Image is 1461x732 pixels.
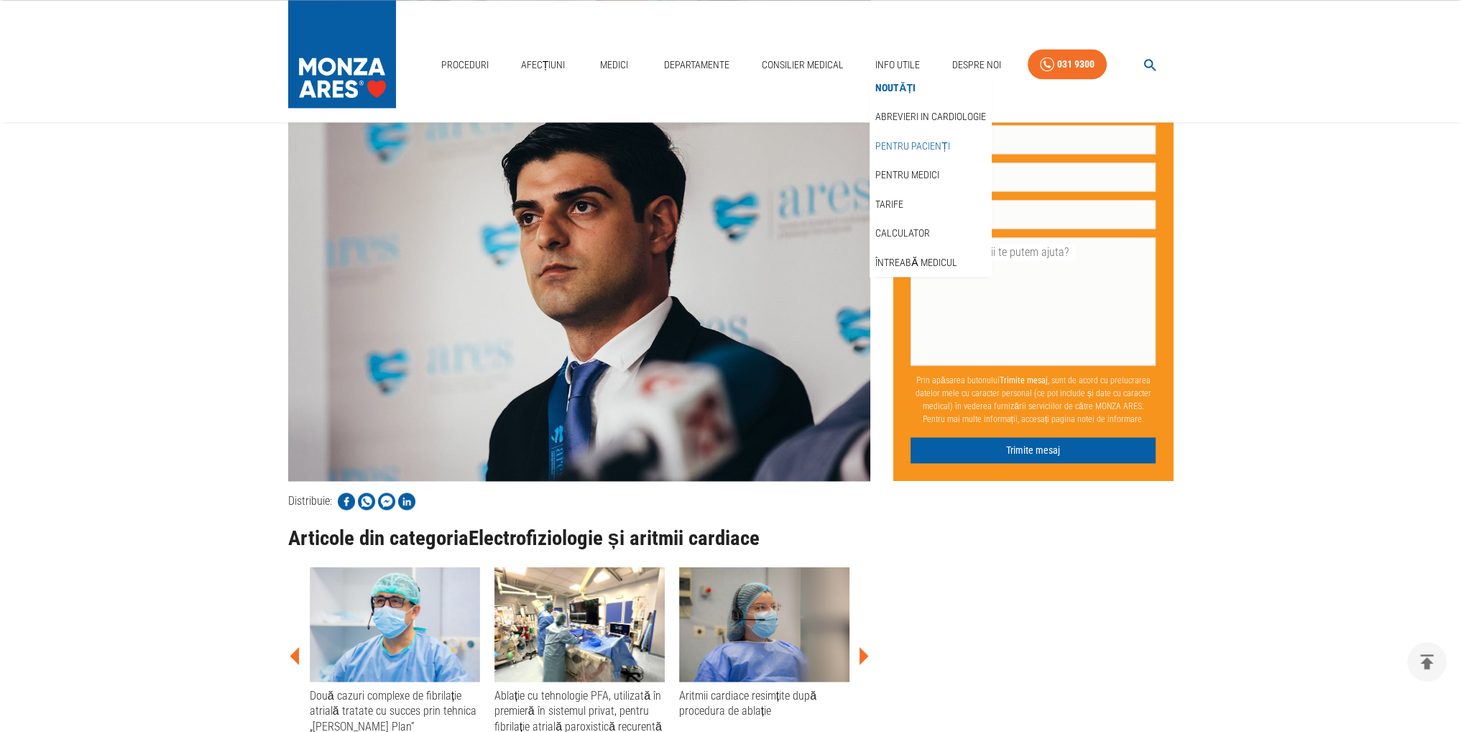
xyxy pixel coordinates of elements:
a: Departamente [658,50,735,80]
div: Abrevieri in cardiologie [870,102,992,132]
img: Share on Facebook [338,493,355,510]
a: Afecțiuni [515,50,571,80]
a: Noutăți [872,76,918,100]
img: Share on WhatsApp [358,493,375,510]
div: Pentru pacienți [870,132,992,161]
img: Share on LinkedIn [398,493,415,510]
a: Calculator [872,221,933,245]
a: Abrevieri in cardiologie [872,105,989,129]
a: Despre Noi [946,50,1007,80]
div: Noutăți [870,73,992,103]
a: Aritmii cardiace resimțite după procedura de ablație [679,567,849,718]
p: Prin apăsarea butonului , sunt de acord cu prelucrarea datelor mele cu caracter personal (ce pot ... [911,368,1156,431]
img: Aritmii cardiace resimțite după procedura de ablație [679,567,849,682]
img: Iulian Plescan - Director de Dezvoltare | Centrele ARES | Inovatie in Cardiologie [288,95,871,481]
div: Aritmii cardiace resimțite după procedura de ablație [679,687,849,718]
nav: secondary mailbox folders [870,73,992,278]
a: Info Utile [870,50,926,80]
a: Pentru medici [872,163,942,187]
a: Pentru pacienți [872,134,953,158]
h3: Articole din categoria Electrofiziologie și aritmii cardiace [288,527,871,550]
a: Consilier Medical [755,50,849,80]
div: 031 9300 [1057,55,1094,73]
a: Proceduri [435,50,494,80]
img: Share on Facebook Messenger [378,493,395,510]
img: Două cazuri complexe de fibrilație atrială tratate cu succes prin tehnica „Marshall Plan” [310,567,480,682]
div: Pentru medici [870,160,992,190]
a: Medici [591,50,637,80]
p: Distribuie: [288,493,332,510]
div: Calculator [870,219,992,248]
div: Tarife [870,190,992,219]
div: Întreabă medicul [870,248,992,278]
button: delete [1407,642,1447,682]
b: Trimite mesaj [1000,375,1048,385]
a: Tarife [872,193,906,216]
a: 031 9300 [1028,49,1107,80]
img: Ablație cu tehnologie PFA, utilizată în premieră în sistemul privat, pentru fibrilație atrială pa... [494,567,665,682]
a: Întreabă medicul [872,251,959,275]
button: Trimite mesaj [911,437,1156,464]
